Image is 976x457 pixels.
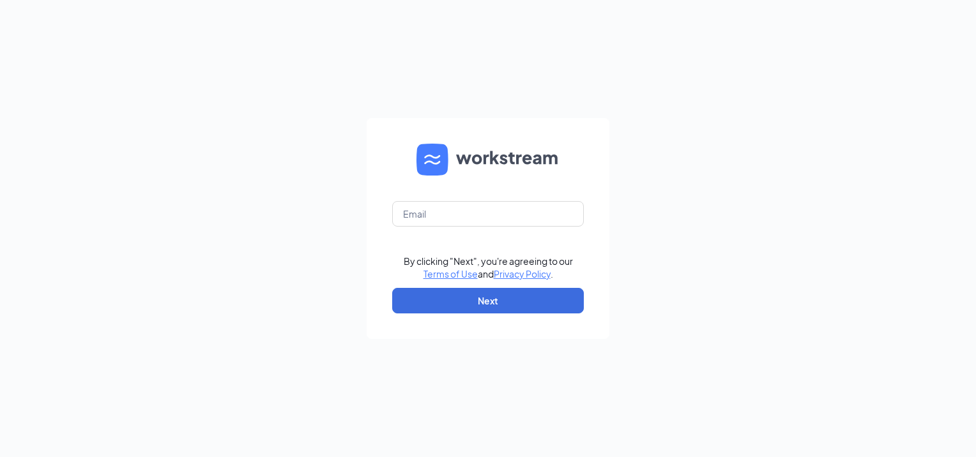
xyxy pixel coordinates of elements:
[392,288,584,313] button: Next
[392,201,584,227] input: Email
[423,268,478,280] a: Terms of Use
[494,268,551,280] a: Privacy Policy
[416,144,560,176] img: WS logo and Workstream text
[404,255,573,280] div: By clicking "Next", you're agreeing to our and .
